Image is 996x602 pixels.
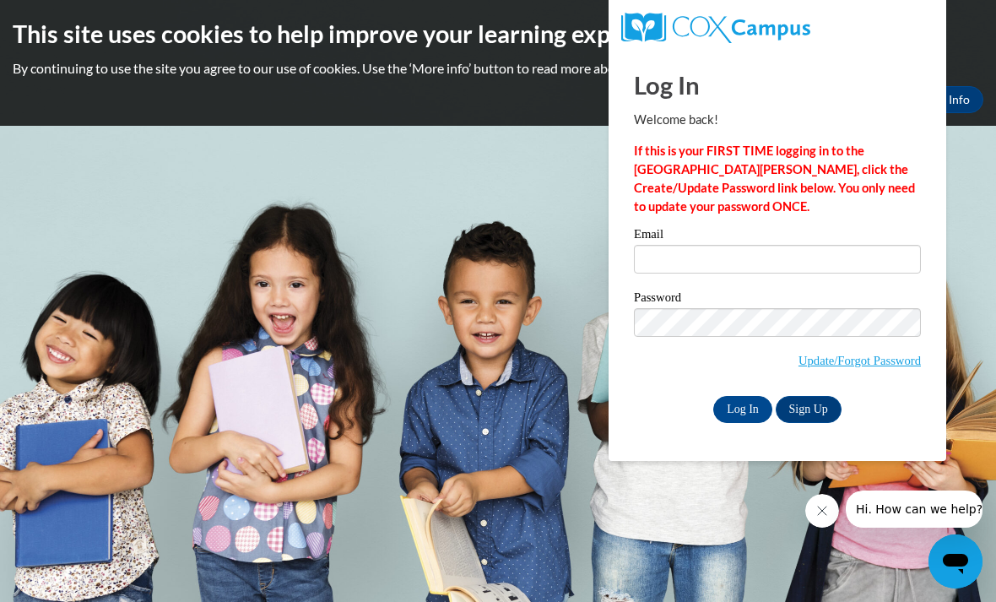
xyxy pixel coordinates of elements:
strong: If this is your FIRST TIME logging in to the [GEOGRAPHIC_DATA][PERSON_NAME], click the Create/Upd... [634,144,915,214]
label: Password [634,291,921,308]
h2: This site uses cookies to help improve your learning experience. [13,17,983,51]
iframe: Button to launch messaging window [928,534,982,588]
iframe: Close message [805,494,839,528]
p: Welcome back! [634,111,921,129]
img: COX Campus [621,13,810,43]
iframe: Message from company [846,491,982,528]
a: Sign Up [776,396,842,423]
p: By continuing to use the site you agree to our use of cookies. Use the ‘More info’ button to read... [13,59,983,78]
label: Email [634,228,921,245]
a: Update/Forgot Password [798,354,921,367]
input: Log In [713,396,772,423]
h1: Log In [634,68,921,102]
